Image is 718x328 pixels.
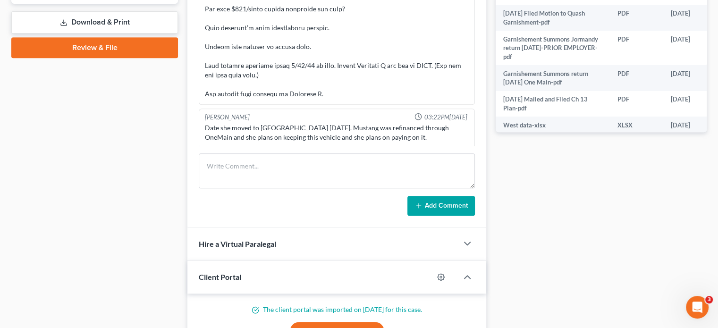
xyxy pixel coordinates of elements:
[610,117,663,134] td: XLSX
[496,117,610,134] td: West data-xlsx
[705,296,713,303] span: 3
[610,31,663,65] td: PDF
[496,91,610,117] td: [DATE] Mailed and Filed Ch 13 Plan-pdf
[496,31,610,65] td: Garnishement Summons Jormandy return [DATE]-PRIOR EMPLOYER-pdf
[205,123,469,142] div: Date she moved to [GEOGRAPHIC_DATA] [DATE]. Mustang was refinanced through OneMain and she plans ...
[11,37,178,58] a: Review & File
[610,91,663,117] td: PDF
[610,65,663,91] td: PDF
[205,113,250,122] div: [PERSON_NAME]
[199,272,241,281] span: Client Portal
[686,296,709,319] iframe: Intercom live chat
[610,5,663,31] td: PDF
[199,239,276,248] span: Hire a Virtual Paralegal
[424,113,467,122] span: 03:22PM[DATE]
[407,196,475,216] button: Add Comment
[496,5,610,31] td: [DATE] Filed Motion to Quash Garnishment-pdf
[11,11,178,34] a: Download & Print
[199,305,475,314] p: The client portal was imported on [DATE] for this case.
[496,65,610,91] td: Garnishement Summons return [DATE] One Main-pdf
